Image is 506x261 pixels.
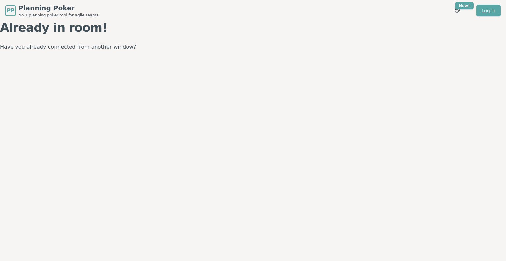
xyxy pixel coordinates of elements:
span: PP [7,7,14,15]
div: New! [455,2,474,9]
a: PPPlanning PokerNo.1 planning poker tool for agile teams [5,3,98,18]
a: Log in [476,5,501,16]
button: New! [451,5,463,16]
span: No.1 planning poker tool for agile teams [18,13,98,18]
span: Planning Poker [18,3,98,13]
